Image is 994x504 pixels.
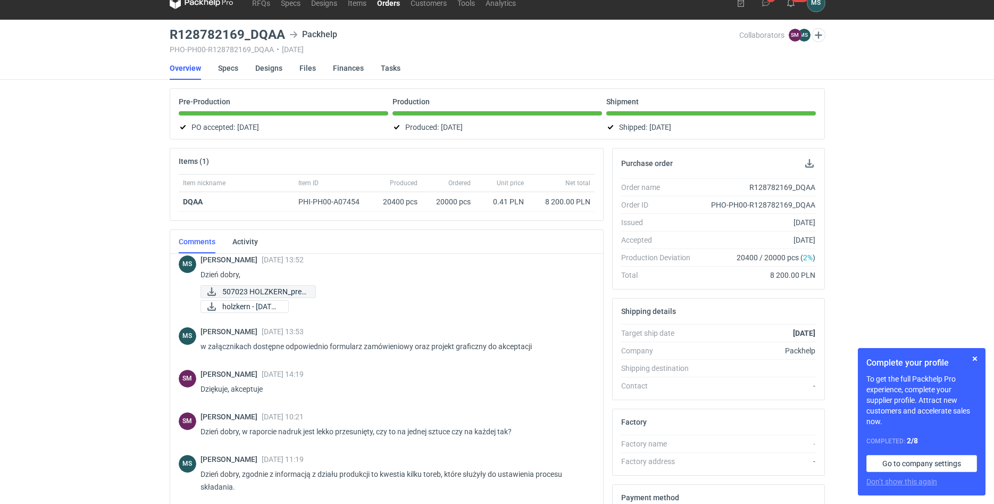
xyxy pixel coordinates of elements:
[201,255,262,264] span: [PERSON_NAME]
[262,370,304,378] span: [DATE] 14:19
[299,56,316,80] a: Files
[179,327,196,345] figcaption: MS
[179,370,196,387] figcaption: SM
[621,270,699,280] div: Total
[497,179,524,187] span: Unit price
[532,196,590,207] div: 8 200.00 PLN
[621,345,699,356] div: Company
[479,196,524,207] div: 0.41 PLN
[621,418,647,426] h2: Factory
[237,121,259,134] span: [DATE]
[907,436,918,445] strong: 2 / 8
[621,493,679,502] h2: Payment method
[621,217,699,228] div: Issued
[201,327,262,336] span: [PERSON_NAME]
[866,455,977,472] a: Go to company settings
[422,192,475,212] div: 20000 pcs
[222,301,280,312] span: holzkern - [DATE]...
[170,45,739,54] div: PHO-PH00-R128782169_DQAA [DATE]
[866,357,977,369] h1: Complete your profile
[298,179,319,187] span: Item ID
[390,179,417,187] span: Produced
[803,253,813,262] span: 2%
[699,182,816,193] div: R128782169_DQAA
[699,200,816,210] div: PHO-PH00-R128782169_DQAA
[183,179,225,187] span: Item nickname
[621,307,676,316] h2: Shipping details
[179,412,196,430] figcaption: SM
[201,383,586,395] p: Dziękuje, akceptuje
[183,197,203,206] strong: DQAA
[441,121,463,134] span: [DATE]
[811,28,825,42] button: Edit collaborators
[699,217,816,228] div: [DATE]
[621,363,699,374] div: Shipping destination
[621,456,699,467] div: Factory address
[565,179,590,187] span: Net total
[255,56,282,80] a: Designs
[179,455,196,473] figcaption: MS
[621,159,673,168] h2: Purchase order
[201,468,586,493] p: Dzień dobry, zgodnie z informacją z działu produkcji to kwestia kilku toreb, które służyły do ust...
[179,412,196,430] div: Sebastian Markut
[179,157,209,166] h2: Items (1)
[699,235,816,245] div: [DATE]
[289,28,337,41] div: Packhelp
[201,285,307,298] div: 507023 HOLZKERN_prev.pdf
[262,455,304,464] span: [DATE] 11:19
[179,97,230,106] p: Pre-Production
[201,412,262,421] span: [PERSON_NAME]
[621,381,699,391] div: Contact
[201,455,262,464] span: [PERSON_NAME]
[170,28,285,41] h3: R128782169_DQAA
[262,255,304,264] span: [DATE] 13:52
[793,329,815,337] strong: [DATE]
[739,31,784,39] span: Collaborators
[699,439,816,449] div: -
[201,300,289,313] a: holzkern - [DATE]...
[699,381,816,391] div: -
[621,328,699,338] div: Target ship date
[179,455,196,473] div: Michał Sokołowski
[968,352,981,365] button: Skip for now
[803,157,816,170] button: Download PO
[699,456,816,467] div: -
[374,192,422,212] div: 20400 pcs
[201,370,262,378] span: [PERSON_NAME]
[448,179,471,187] span: Ordered
[649,121,671,134] span: [DATE]
[737,252,815,263] span: 20400 / 20000 pcs ( )
[699,270,816,280] div: 8 200.00 PLN
[179,230,215,253] a: Comments
[866,374,977,427] p: To get the full Packhelp Pro experience, complete your supplier profile. Attract new customers an...
[381,56,400,80] a: Tasks
[277,45,279,54] span: •
[621,182,699,193] div: Order name
[201,268,586,281] p: Dzień dobry,
[201,425,586,438] p: Dzień dobry, w raporcie nadruk jest lekko przesunięty, czy to na jednej sztuce czy na każdej tak?
[621,235,699,245] div: Accepted
[621,200,699,210] div: Order ID
[201,285,316,298] a: 507023 HOLZKERN_prev...
[170,56,201,80] a: Overview
[621,439,699,449] div: Factory name
[621,252,699,263] div: Production Deviation
[222,286,307,298] span: 507023 HOLZKERN_prev...
[606,121,816,134] div: Shipped:
[392,97,430,106] p: Production
[201,300,289,313] div: holzkern - 13.08.2024.pdf
[201,340,586,353] p: w załącznikach dostępne odpowiednio formularz zamówieniowy oraz projekt graficzny do akceptacji
[262,327,304,336] span: [DATE] 13:53
[798,29,811,42] figcaption: MS
[179,255,196,273] div: Michał Sokołowski
[179,370,196,387] div: Sebastian Markut
[179,255,196,273] figcaption: MS
[866,435,977,447] div: Completed:
[232,230,258,253] a: Activity
[392,121,602,134] div: Produced:
[606,97,639,106] p: Shipment
[179,121,388,134] div: PO accepted:
[218,56,238,80] a: Specs
[789,29,801,42] figcaption: SM
[179,327,196,345] div: Michał Sokołowski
